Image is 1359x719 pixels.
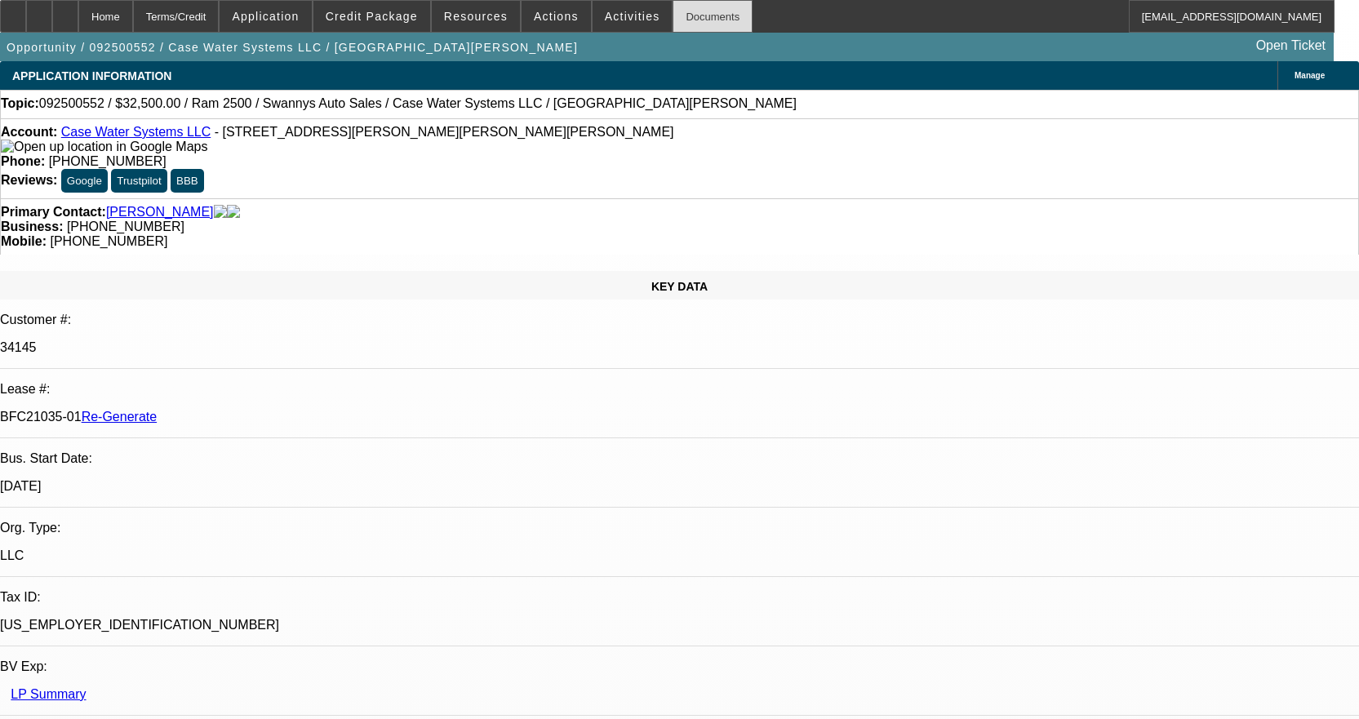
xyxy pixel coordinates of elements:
[1,234,47,248] strong: Mobile:
[171,169,204,193] button: BBB
[1,220,63,233] strong: Business:
[313,1,430,32] button: Credit Package
[111,169,167,193] button: Trustpilot
[61,169,108,193] button: Google
[651,280,708,293] span: KEY DATA
[12,69,171,82] span: APPLICATION INFORMATION
[1295,71,1325,80] span: Manage
[49,154,167,168] span: [PHONE_NUMBER]
[534,10,579,23] span: Actions
[1250,32,1332,60] a: Open Ticket
[82,410,158,424] a: Re-Generate
[605,10,660,23] span: Activities
[39,96,797,111] span: 092500552 / $32,500.00 / Ram 2500 / Swannys Auto Sales / Case Water Systems LLC / [GEOGRAPHIC_DAT...
[61,125,211,139] a: Case Water Systems LLC
[1,173,57,187] strong: Reviews:
[7,41,578,54] span: Opportunity / 092500552 / Case Water Systems LLC / [GEOGRAPHIC_DATA][PERSON_NAME]
[220,1,311,32] button: Application
[1,205,106,220] strong: Primary Contact:
[1,154,45,168] strong: Phone:
[444,10,508,23] span: Resources
[227,205,240,220] img: linkedin-icon.png
[522,1,591,32] button: Actions
[67,220,184,233] span: [PHONE_NUMBER]
[11,687,86,701] a: LP Summary
[326,10,418,23] span: Credit Package
[593,1,673,32] button: Activities
[50,234,167,248] span: [PHONE_NUMBER]
[232,10,299,23] span: Application
[1,140,207,153] a: View Google Maps
[215,125,674,139] span: - [STREET_ADDRESS][PERSON_NAME][PERSON_NAME][PERSON_NAME]
[1,125,57,139] strong: Account:
[106,205,214,220] a: [PERSON_NAME]
[432,1,520,32] button: Resources
[1,140,207,154] img: Open up location in Google Maps
[214,205,227,220] img: facebook-icon.png
[1,96,39,111] strong: Topic:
